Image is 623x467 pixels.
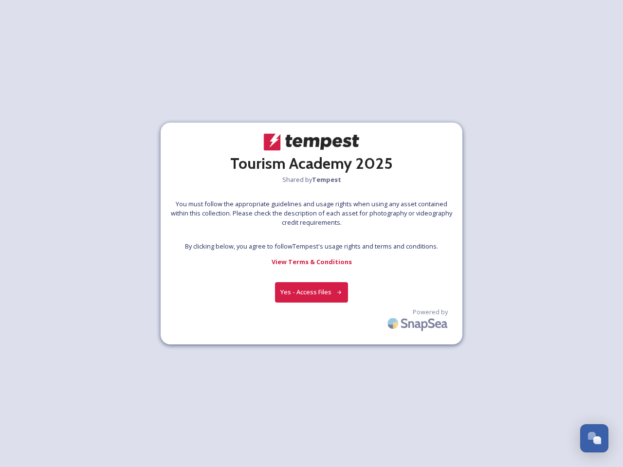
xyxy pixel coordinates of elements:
strong: Tempest [312,175,341,184]
strong: View Terms & Conditions [272,257,352,266]
img: SnapSea Logo [385,312,453,335]
button: Open Chat [580,424,608,452]
img: tempest-color.png [263,132,360,152]
span: You must follow the appropriate guidelines and usage rights when using any asset contained within... [170,199,453,228]
a: View Terms & Conditions [272,256,352,268]
span: By clicking below, you agree to follow Tempest 's usage rights and terms and conditions. [185,242,438,251]
button: Yes - Access Files [275,282,348,302]
h2: Tourism Academy 2025 [230,152,393,175]
span: Powered by [413,307,448,317]
span: Shared by [282,175,341,184]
